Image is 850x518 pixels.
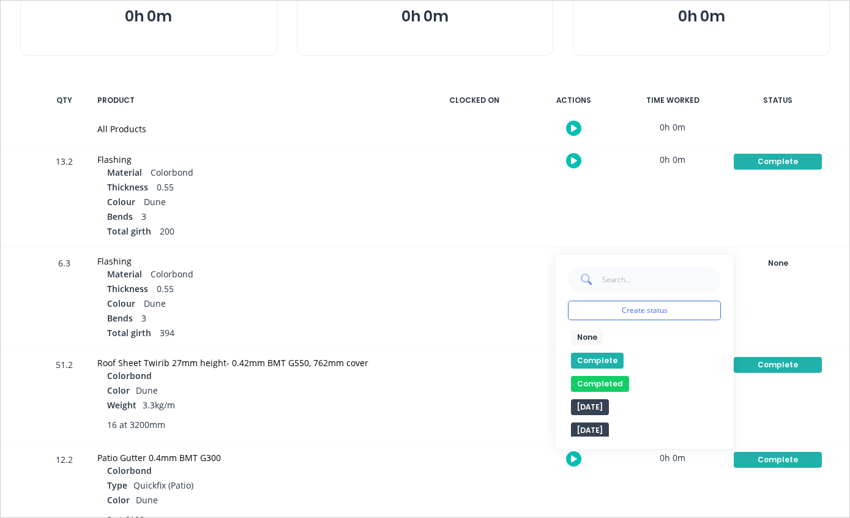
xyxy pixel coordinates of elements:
[46,88,83,113] div: QTY
[97,451,414,464] div: Patio Gutter 0.4mm BMT G300
[726,88,830,113] div: STATUS
[107,268,414,282] div: Colorbond
[107,195,135,208] span: Colour
[733,153,822,170] button: Complete
[627,88,718,113] div: TIME WORKED
[571,376,629,392] button: Completed
[107,494,130,506] span: Color
[602,267,721,291] input: Search...
[133,479,193,491] span: Quickfix (Patio)
[107,384,130,397] span: Color
[107,369,152,382] span: Colorbond
[627,444,718,471] div: 0h 0m
[107,297,414,312] div: Dune
[733,451,822,468] button: Complete
[107,479,127,492] span: Type
[107,181,414,195] div: 0.55
[734,255,822,271] div: None
[107,268,142,280] span: Material
[46,249,83,348] div: 6.3
[568,301,721,320] button: Create status
[46,148,83,247] div: 13.2
[571,353,624,369] button: Complete
[107,210,133,223] span: Bends
[627,113,718,141] div: 0h 0m
[46,351,83,443] div: 51.2
[310,5,541,28] button: 0h 0m
[107,195,414,210] div: Dune
[107,326,414,341] div: 394
[107,399,136,411] span: Weight
[627,146,718,173] div: 0h 0m
[734,452,822,468] div: Complete
[33,5,264,28] button: 0h 0m
[428,88,520,113] div: CLOCKED ON
[107,326,151,339] span: Total girth
[143,399,175,411] span: 3.3kg/m
[107,225,151,238] span: Total girth
[107,312,414,326] div: 3
[90,88,421,113] div: PRODUCT
[107,166,414,181] div: Colorbond
[97,153,414,166] div: Flashing
[571,422,609,438] button: [DATE]
[107,464,152,477] span: Colorbond
[733,255,822,272] button: None
[97,255,414,268] div: Flashing
[136,385,158,396] span: Dune
[586,5,817,28] button: 0h 0m
[627,247,718,275] div: 0h 0m
[734,357,822,373] div: Complete
[571,399,609,415] button: [DATE]
[107,312,133,325] span: Bends
[97,122,414,135] div: All Products
[136,494,158,506] span: Dune
[107,210,414,225] div: 3
[97,356,414,369] div: Roof Sheet Twirib 27mm height- 0.42mm BMT G550, 762mm cover
[107,166,142,179] span: Material
[107,282,414,297] div: 0.55
[734,154,822,170] div: Complete
[528,88,619,113] div: ACTIONS
[107,418,165,431] span: 16 at 3200mm
[107,282,148,295] span: Thickness
[107,225,414,239] div: 200
[733,356,822,373] button: Complete
[107,297,135,310] span: Colour
[107,181,148,193] span: Thickness
[571,329,603,345] button: None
